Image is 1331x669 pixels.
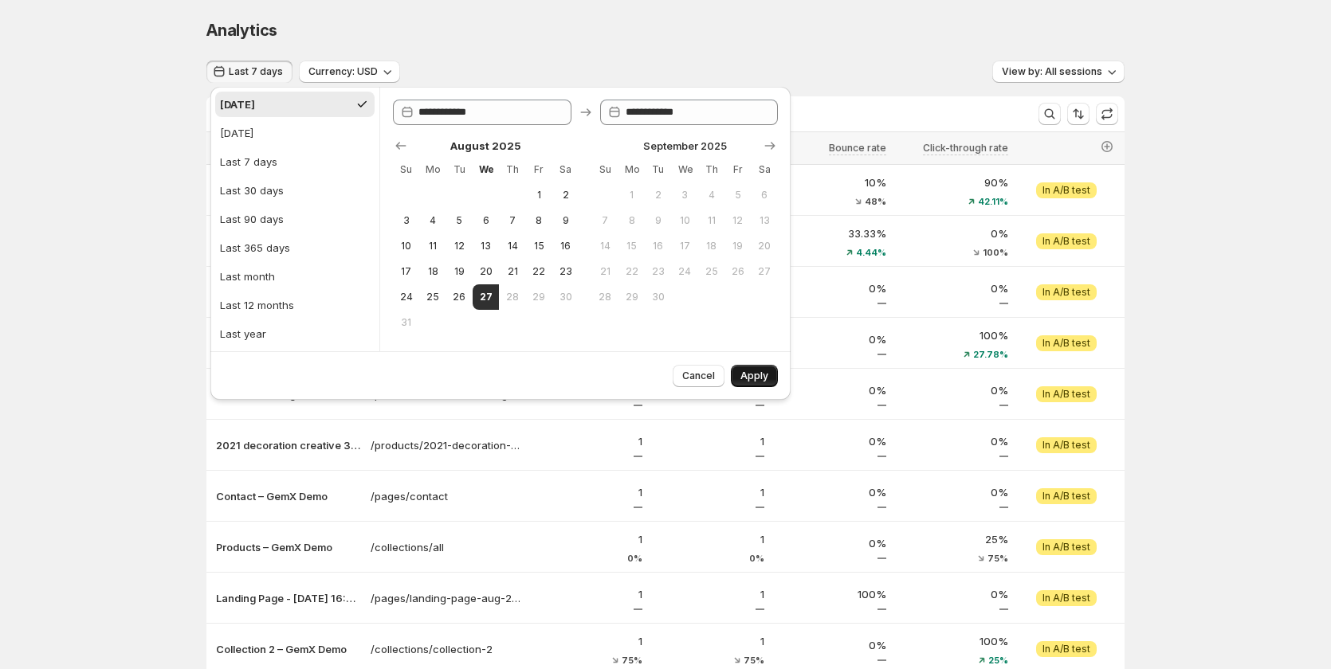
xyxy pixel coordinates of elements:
button: Start of range Today Wednesday August 27 2025 [473,284,499,310]
span: 16 [651,240,665,252]
button: Tuesday September 30 2025 [645,284,671,310]
span: 18 [705,240,718,252]
p: 10% [774,174,886,190]
button: Friday August 22 2025 [526,259,552,284]
p: 0% [896,225,1008,241]
th: Wednesday [473,157,499,182]
span: 30 [651,291,665,303]
button: Monday September 8 2025 [618,208,645,233]
button: Friday August 8 2025 [526,208,552,233]
span: 13 [758,214,772,227]
span: 75% [744,655,764,665]
span: 21 [505,265,519,278]
button: Thursday September 4 2025 [698,182,724,208]
p: 100% [896,327,1008,343]
span: 15 [532,240,546,252]
span: 17 [399,265,413,278]
p: 1 [652,586,764,602]
span: 27.78% [973,350,1008,359]
th: Friday [526,157,552,182]
span: 14 [505,240,519,252]
button: Cancel [673,365,724,387]
span: Cancel [682,370,715,382]
th: Tuesday [645,157,671,182]
button: Sunday September 14 2025 [592,233,618,259]
div: [DATE] [220,96,255,112]
button: Saturday September 13 2025 [752,208,778,233]
button: Monday September 1 2025 [618,182,645,208]
button: Tuesday September 2 2025 [645,182,671,208]
a: /pages/landing-page-aug-22-16-52-04 [371,590,520,606]
button: Last month [215,264,375,289]
p: 90% [896,174,1008,190]
span: 20 [479,265,493,278]
button: Monday September 29 2025 [618,284,645,310]
th: Wednesday [672,157,698,182]
span: 5 [453,214,466,227]
span: Currency: USD [308,65,378,78]
span: Bounce rate [829,142,886,155]
span: Mo [625,163,638,176]
span: 25 [705,265,718,278]
span: 100% [983,248,1008,257]
button: Friday August 1 2025 [526,182,552,208]
button: Monday August 18 2025 [419,259,446,284]
span: Th [705,163,718,176]
span: Tu [651,163,665,176]
span: 27 [479,291,493,303]
span: 24 [399,291,413,303]
p: 0% [896,484,1008,500]
span: 4 [426,214,439,227]
button: Wednesday August 13 2025 [473,233,499,259]
div: Last year [220,326,266,342]
span: 10 [678,214,692,227]
button: Wednesday August 20 2025 [473,259,499,284]
span: Th [505,163,519,176]
span: 25% [988,655,1008,665]
span: Apply [740,370,768,382]
span: Su [399,163,413,176]
button: Sunday September 7 2025 [592,208,618,233]
button: Last 90 days [215,206,375,232]
button: Contact – GemX Demo [216,488,361,504]
p: 1 [530,531,642,547]
p: /pages/contact [371,488,520,504]
button: Sunday August 10 2025 [393,233,419,259]
button: View by: All sessions [992,61,1125,83]
button: Monday August 4 2025 [419,208,446,233]
span: 1 [625,189,638,201]
span: 9 [651,214,665,227]
button: Thursday September 18 2025 [698,233,724,259]
span: In A/B test [1042,184,1090,197]
p: Landing Page - [DATE] 16:52:04 – GemX Demo [216,590,361,606]
span: 27 [758,265,772,278]
span: 2 [651,189,665,201]
span: 48% [865,197,886,206]
div: Last 90 days [220,211,284,227]
span: 23 [559,265,572,278]
span: 14 [599,240,612,252]
span: 19 [453,265,466,278]
span: 3 [678,189,692,201]
p: 33.33% [774,225,886,241]
button: Friday August 29 2025 [526,284,552,310]
th: Sunday [393,157,419,182]
span: We [678,163,692,176]
button: Sunday August 31 2025 [393,310,419,335]
button: Thursday September 11 2025 [698,208,724,233]
span: Sa [758,163,772,176]
button: Friday September 12 2025 [724,208,751,233]
button: Last 30 days [215,178,375,203]
p: 1 [652,484,764,500]
button: Sunday September 21 2025 [592,259,618,284]
span: 8 [625,214,638,227]
button: Show next month, October 2025 [759,135,781,157]
th: Saturday [752,157,778,182]
p: Collection 2 – GemX Demo [216,641,361,657]
span: In A/B test [1042,235,1090,248]
p: 0% [896,382,1008,398]
a: /collections/collection-2 [371,641,520,657]
button: Saturday September 20 2025 [752,233,778,259]
p: /products/2021-decoration-creative-3d-led-night-light-table-lamp-children-bedroom-child-gift-home [371,437,520,453]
